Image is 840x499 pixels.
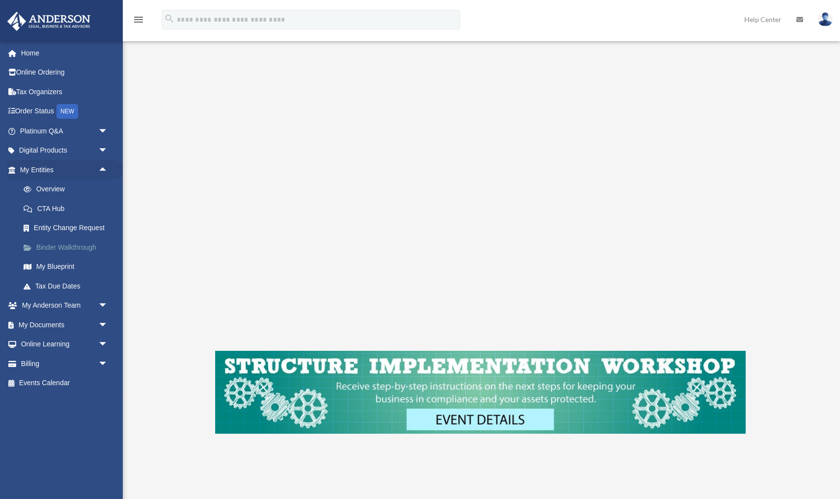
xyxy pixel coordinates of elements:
span: arrow_drop_up [98,160,118,180]
span: arrow_drop_down [98,335,118,355]
a: Tax Due Dates [14,276,123,296]
a: CTA Hub [14,199,123,218]
span: arrow_drop_down [98,121,118,141]
a: Overview [14,180,123,199]
a: Billingarrow_drop_down [7,354,123,373]
a: My Documentsarrow_drop_down [7,315,123,335]
a: Digital Productsarrow_drop_down [7,141,123,160]
a: My Anderson Teamarrow_drop_down [7,296,123,315]
a: My Blueprint [14,257,123,277]
a: Tax Organizers [7,82,123,102]
img: User Pic [818,12,833,26]
a: Entity Change Request [14,218,123,238]
a: Platinum Q&Aarrow_drop_down [7,121,123,141]
span: arrow_drop_down [98,141,118,161]
a: Binder Walkthrough [14,237,123,257]
a: Order StatusNEW [7,102,123,122]
i: menu [133,14,144,26]
a: Home [7,43,123,63]
a: Online Learningarrow_drop_down [7,335,123,354]
span: arrow_drop_down [98,354,118,374]
a: My Entitiesarrow_drop_up [7,160,123,180]
iframe: LLC Binder Walkthrough [215,38,746,336]
div: NEW [56,104,78,119]
span: arrow_drop_down [98,296,118,316]
a: menu [133,17,144,26]
img: Anderson Advisors Platinum Portal [4,12,93,31]
span: arrow_drop_down [98,315,118,335]
a: Events Calendar [7,373,123,393]
i: search [164,13,175,24]
a: Online Ordering [7,63,123,82]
